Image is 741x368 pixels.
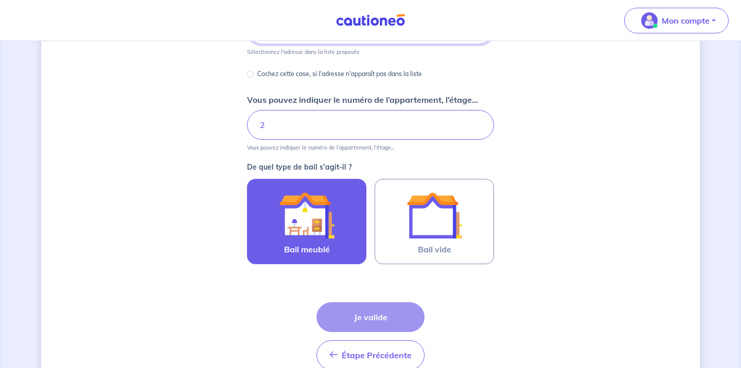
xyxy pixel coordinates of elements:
[257,68,422,80] p: Cochez cette case, si l'adresse n'apparaît pas dans la liste
[247,144,394,151] p: Vous pouvez indiquer le numéro de l’appartement, l’étage...
[247,48,360,56] p: Sélectionnez l'adresse dans la liste proposée
[662,14,710,27] p: Mon compte
[624,8,729,33] button: illu_account_valid_menu.svgMon compte
[641,12,658,29] img: illu_account_valid_menu.svg
[247,94,478,106] p: Vous pouvez indiquer le numéro de l’appartement, l’étage...
[247,110,494,140] input: Appartement 2
[342,350,412,360] span: Étape Précédente
[284,243,330,255] span: Bail meublé
[279,188,334,243] img: illu_furnished_lease.svg
[332,14,409,27] img: Cautioneo
[418,243,451,255] span: Bail vide
[247,163,494,171] p: De quel type de bail s’agit-il ?
[407,188,462,243] img: illu_empty_lease.svg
